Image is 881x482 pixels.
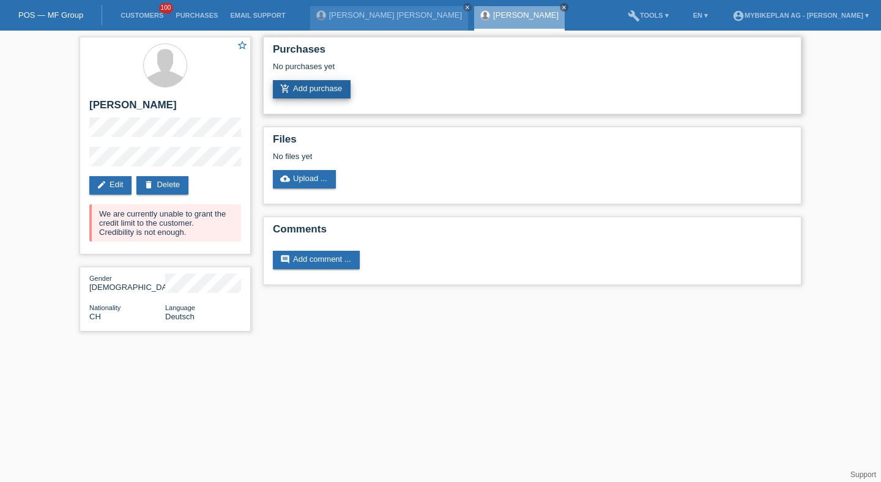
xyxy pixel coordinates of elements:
span: 100 [159,3,174,13]
a: close [560,3,568,12]
a: commentAdd comment ... [273,251,360,269]
a: cloud_uploadUpload ... [273,170,336,188]
i: close [561,4,567,10]
a: buildTools ▾ [622,12,675,19]
i: comment [280,254,290,264]
a: star_border [237,40,248,53]
a: [PERSON_NAME] [PERSON_NAME] [329,10,462,20]
a: Purchases [169,12,224,19]
span: Deutsch [165,312,195,321]
div: [DEMOGRAPHIC_DATA] [89,273,165,292]
h2: Comments [273,223,792,242]
span: Nationality [89,304,121,311]
i: star_border [237,40,248,51]
span: Language [165,304,195,311]
div: We are currently unable to grant the credit limit to the customer. Credibility is not enough. [89,204,241,242]
a: account_circleMybikeplan AG - [PERSON_NAME] ▾ [726,12,875,19]
a: add_shopping_cartAdd purchase [273,80,351,98]
a: EN ▾ [687,12,714,19]
a: Email Support [224,12,291,19]
h2: Purchases [273,43,792,62]
i: account_circle [732,10,745,22]
i: cloud_upload [280,174,290,184]
div: No files yet [273,152,647,161]
i: delete [144,180,154,190]
a: Customers [114,12,169,19]
div: No purchases yet [273,62,792,80]
a: close [463,3,472,12]
a: POS — MF Group [18,10,83,20]
a: [PERSON_NAME] [493,10,559,20]
h2: [PERSON_NAME] [89,99,241,117]
a: deleteDelete [136,176,188,195]
a: editEdit [89,176,132,195]
span: Gender [89,275,112,282]
i: build [628,10,640,22]
a: Support [850,470,876,479]
span: Switzerland [89,312,101,321]
i: add_shopping_cart [280,84,290,94]
i: close [464,4,470,10]
i: edit [97,180,106,190]
h2: Files [273,133,792,152]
